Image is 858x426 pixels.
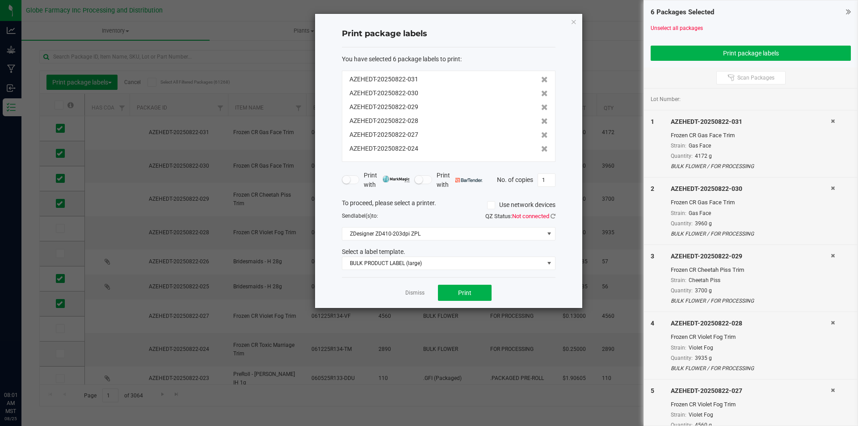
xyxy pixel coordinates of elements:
[671,266,831,274] div: Frozen CR Cheetah Piss Trim
[349,75,418,84] span: AZEHEDT-20250822-031
[737,74,774,81] span: Scan Packages
[485,213,555,219] span: QZ Status:
[671,355,693,361] span: Quantity:
[651,118,654,125] span: 1
[349,102,418,112] span: AZEHEDT-20250822-029
[354,213,372,219] span: label(s)
[9,354,36,381] iframe: Resource center
[437,171,483,190] span: Print with
[671,287,693,294] span: Quantity:
[671,162,831,170] div: BULK FLOWER / FOR PROCESSING
[671,345,686,351] span: Strain:
[671,333,831,342] div: Frozen CR Violet Fog Trim
[342,55,460,63] span: You have selected 6 package labels to print
[671,364,831,372] div: BULK FLOWER / FOR PROCESSING
[512,213,549,219] span: Not connected
[349,144,418,153] span: AZEHEDT-20250822-024
[455,178,483,182] img: bartender.png
[689,412,713,418] span: Violet Fog
[671,400,831,409] div: Frozen CR Violet Fog Trim
[695,355,712,361] span: 3935 g
[342,213,378,219] span: Send to:
[497,176,533,183] span: No. of copies
[671,220,693,227] span: Quantity:
[458,289,471,296] span: Print
[651,95,681,103] span: Lot Number:
[671,198,831,207] div: Frozen CR Gas Face Trim
[342,228,544,240] span: ZDesigner ZD410-203dpi ZPL
[689,277,720,283] span: Cheetah Piss
[671,297,831,305] div: BULK FLOWER / FOR PROCESSING
[671,131,831,140] div: Frozen CR Gas Face Trim
[689,210,711,216] span: Gas Face
[671,117,831,127] div: AZEHEDT-20250822-031
[689,143,711,149] span: Gas Face
[342,55,555,64] div: :
[695,287,712,294] span: 3700 g
[671,386,831,396] div: AZEHEDT-20250822-027
[671,184,831,194] div: AZEHEDT-20250822-030
[671,319,831,328] div: AZEHEDT-20250822-028
[651,387,654,394] span: 5
[671,252,831,261] div: AZEHEDT-20250822-029
[342,257,544,270] span: BULK PRODUCT LABEL (large)
[364,171,410,190] span: Print with
[671,210,686,216] span: Strain:
[349,116,418,126] span: AZEHEDT-20250822-028
[487,200,555,210] label: Use network devices
[695,153,712,159] span: 4172 g
[671,143,686,149] span: Strain:
[342,28,555,40] h4: Print package labels
[651,25,703,31] a: Unselect all packages
[383,176,410,182] img: mark_magic_cybra.png
[651,253,654,260] span: 3
[689,345,713,351] span: Violet Fog
[26,353,37,364] iframe: Resource center unread badge
[405,289,425,297] a: Dismiss
[651,320,654,327] span: 4
[671,412,686,418] span: Strain:
[438,285,492,301] button: Print
[651,185,654,192] span: 2
[671,230,831,238] div: BULK FLOWER / FOR PROCESSING
[651,46,851,61] button: Print package labels
[671,153,693,159] span: Quantity:
[349,89,418,98] span: AZEHEDT-20250822-030
[335,198,562,212] div: To proceed, please select a printer.
[695,220,712,227] span: 3960 g
[671,277,686,283] span: Strain:
[335,247,562,257] div: Select a label template.
[349,130,418,139] span: AZEHEDT-20250822-027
